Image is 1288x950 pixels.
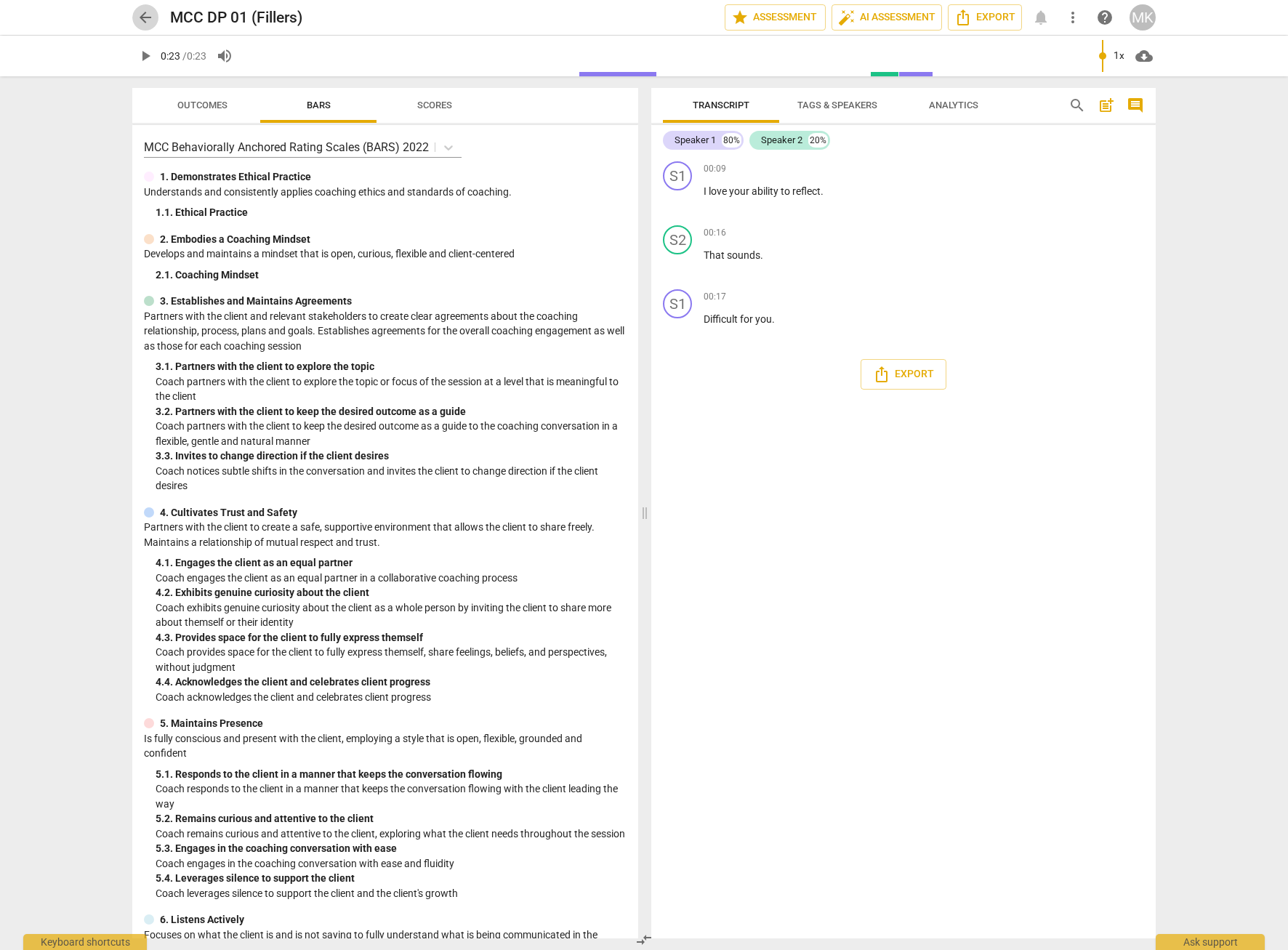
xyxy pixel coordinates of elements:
p: 1. Demonstrates Ethical Practice [160,169,311,185]
span: play_arrow [137,47,154,65]
a: Help [1092,4,1118,31]
span: 00:17 [704,291,726,303]
p: Coach partners with the client to explore the topic or focus of the session at a level that is me... [156,374,627,404]
span: AI Assessment [838,9,935,26]
div: 4. 4. Acknowledges the client and celebrates client progress [156,675,627,690]
span: your [729,185,752,197]
span: 00:09 [704,163,726,175]
span: star [731,9,749,26]
div: 5. 1. Responds to the client in a manner that keeps the conversation flowing [156,767,627,782]
div: Ask support [1156,934,1265,950]
div: 4. 2. Exhibits genuine curiosity about the client [156,585,627,600]
span: . [772,313,775,325]
div: Speaker 2 [761,133,802,148]
div: Speaker 1 [675,133,716,148]
div: 1x [1105,44,1132,68]
span: love [709,185,729,197]
button: Volume [212,43,238,69]
p: Coach exhibits genuine curiosity about the client as a whole person by inviting the client to sha... [156,600,627,630]
p: Partners with the client to create a safe, supportive environment that allows the client to share... [144,520,627,550]
h2: MCC DP 01 (Fillers) [170,9,302,27]
p: 3. Establishes and Maintains Agreements [160,294,352,309]
span: for [740,313,755,325]
span: 00:16 [704,227,726,239]
span: you [755,313,772,325]
p: Coach remains curious and attentive to the client, exploring what the client needs throughout the... [156,826,627,842]
span: Bars [307,100,331,110]
div: 5. 2. Remains curious and attentive to the client [156,811,627,826]
p: Coach acknowledges the client and celebrates client progress [156,690,627,705]
span: Outcomes [177,100,228,110]
span: . [821,185,824,197]
div: 3. 1. Partners with the client to explore the topic [156,359,627,374]
span: / 0:23 [182,50,206,62]
div: Change speaker [663,161,692,190]
div: 2. 1. Coaching Mindset [156,267,627,283]
div: 3. 2. Partners with the client to keep the desired outcome as a guide [156,404,627,419]
div: Change speaker [663,225,692,254]
span: cloud_download [1135,47,1153,65]
button: Export [861,359,946,390]
span: I [704,185,709,197]
div: 4. 3. Provides space for the client to fully express themself [156,630,627,645]
button: MK [1130,4,1156,31]
button: Show/Hide comments [1124,94,1147,117]
button: Add summary [1095,94,1118,117]
p: Coach engages the client as an equal partner in a collaborative coaching process [156,571,627,586]
button: Play [132,43,158,69]
span: auto_fix_high [838,9,856,26]
span: That [704,249,727,261]
div: 1. 1. Ethical Practice [156,205,627,220]
p: Coach provides space for the client to fully express themself, share feelings, beliefs, and persp... [156,645,627,675]
p: 4. Cultivates Trust and Safety [160,505,297,520]
p: Is fully conscious and present with the client, employing a style that is open, flexible, grounde... [144,731,627,761]
span: sounds [727,249,760,261]
p: Understands and consistently applies coaching ethics and standards of coaching. [144,185,627,200]
span: Difficult [704,313,740,325]
div: 5. 4. Leverages silence to support the client [156,871,627,886]
button: Search [1066,94,1089,117]
span: Scores [417,100,452,110]
span: Assessment [731,9,819,26]
p: Coach partners with the client to keep the desired outcome as a guide to the coaching conversatio... [156,419,627,448]
p: Coach engages in the coaching conversation with ease and fluidity [156,856,627,871]
span: ability [752,185,781,197]
span: comment [1127,97,1144,114]
span: . [760,249,763,261]
span: volume_up [216,47,233,65]
p: 6. Listens Actively [160,912,244,927]
p: Coach leverages silence to support the client and the client's growth [156,886,627,901]
span: arrow_back [137,9,154,26]
button: Assessment [725,4,826,31]
span: Export [873,366,934,383]
p: 2. Embodies a Coaching Mindset [160,232,310,247]
span: reflect [792,185,821,197]
div: Change speaker [663,289,692,318]
span: search [1068,97,1086,114]
p: MCC Behaviorally Anchored Rating Scales (BARS) 2022 [144,139,429,156]
span: compare_arrows [635,931,653,949]
span: more_vert [1064,9,1082,26]
span: Tags & Speakers [797,100,877,110]
div: 20% [808,133,828,148]
p: Coach notices subtle shifts in the conversation and invites the client to change direction if the... [156,464,627,494]
span: to [781,185,792,197]
p: Partners with the client and relevant stakeholders to create clear agreements about the coaching ... [144,309,627,354]
div: 4. 1. Engages the client as an equal partner [156,555,627,571]
div: 3. 3. Invites to change direction if the client desires [156,448,627,464]
span: Analytics [929,100,978,110]
span: 0:23 [161,50,180,62]
button: Export [948,4,1022,31]
div: 5. 3. Engages in the coaching conversation with ease [156,841,627,856]
span: Export [954,9,1015,26]
p: Develops and maintains a mindset that is open, curious, flexible and client-centered [144,246,627,262]
span: help [1096,9,1114,26]
span: post_add [1098,97,1115,114]
div: 80% [722,133,741,148]
p: Coach responds to the client in a manner that keeps the conversation flowing with the client lead... [156,781,627,811]
button: AI Assessment [832,4,942,31]
div: Keyboard shortcuts [23,934,147,950]
p: 5. Maintains Presence [160,716,263,731]
span: Transcript [693,100,749,110]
